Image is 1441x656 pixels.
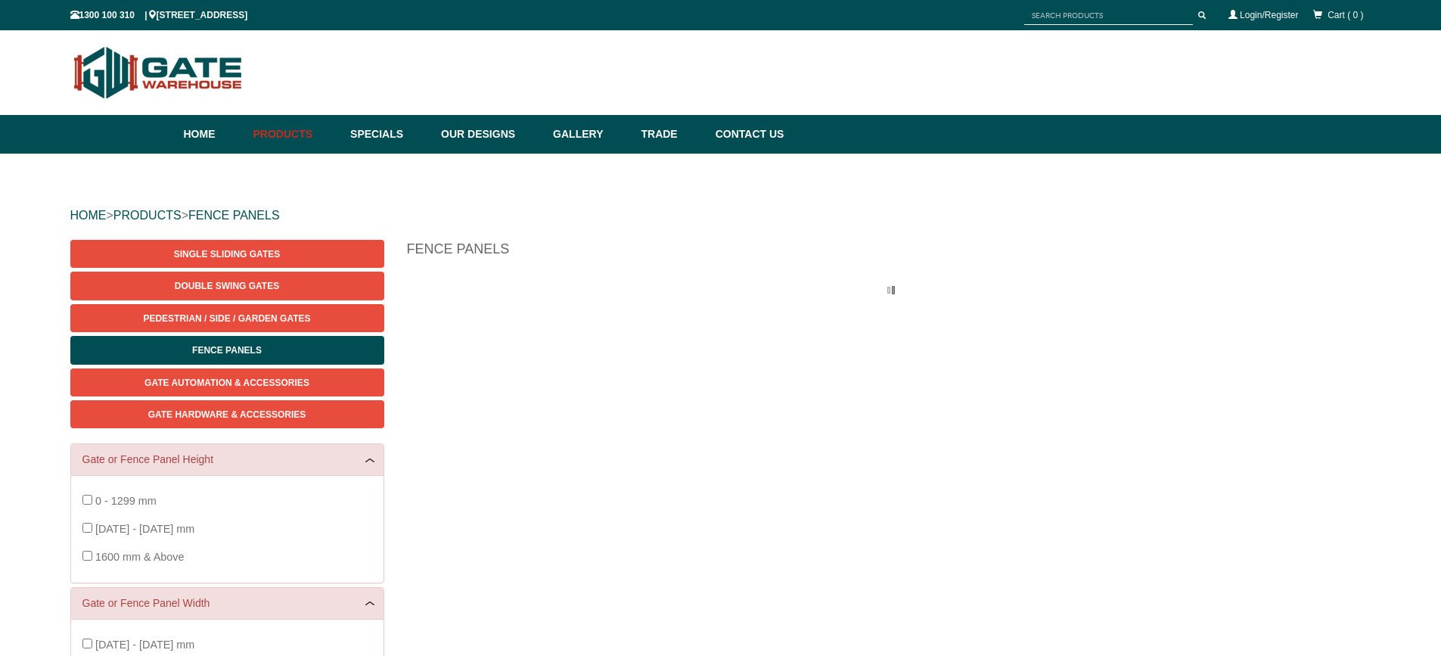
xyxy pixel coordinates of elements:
span: [DATE] - [DATE] mm [95,639,194,651]
a: Fence Panels [70,336,384,364]
a: Gate or Fence Panel Width [82,595,372,611]
a: FENCE PANELS [188,209,280,222]
span: Single Sliding Gates [174,249,280,260]
a: HOME [70,209,107,222]
span: Fence Panels [192,345,262,356]
a: Single Sliding Gates [70,240,384,268]
a: Trade [633,115,707,154]
span: Cart ( 0 ) [1328,10,1363,20]
a: Gate or Fence Panel Height [82,452,372,468]
span: Gate Automation & Accessories [144,378,309,388]
a: Specials [343,115,433,154]
span: [DATE] - [DATE] mm [95,523,194,535]
a: PRODUCTS [113,209,182,222]
img: Gate Warehouse [70,38,247,107]
a: Gate Automation & Accessories [70,368,384,396]
a: Double Swing Gates [70,272,384,300]
span: 1300 100 310 | [STREET_ADDRESS] [70,10,248,20]
a: Home [184,115,246,154]
span: Pedestrian / Side / Garden Gates [143,313,310,324]
div: > > [70,191,1371,240]
a: Contact Us [708,115,784,154]
a: Gate Hardware & Accessories [70,400,384,428]
a: Our Designs [433,115,545,154]
a: Products [246,115,343,154]
span: Double Swing Gates [175,281,279,291]
span: Gate Hardware & Accessories [148,409,306,420]
img: please_wait.gif [883,286,895,294]
a: Login/Register [1240,10,1298,20]
span: 0 - 1299 mm [95,495,157,507]
a: Pedestrian / Side / Garden Gates [70,304,384,332]
a: Gallery [545,115,633,154]
h1: Fence Panels [407,240,1371,266]
span: 1600 mm & Above [95,551,185,563]
input: SEARCH PRODUCTS [1024,6,1193,25]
